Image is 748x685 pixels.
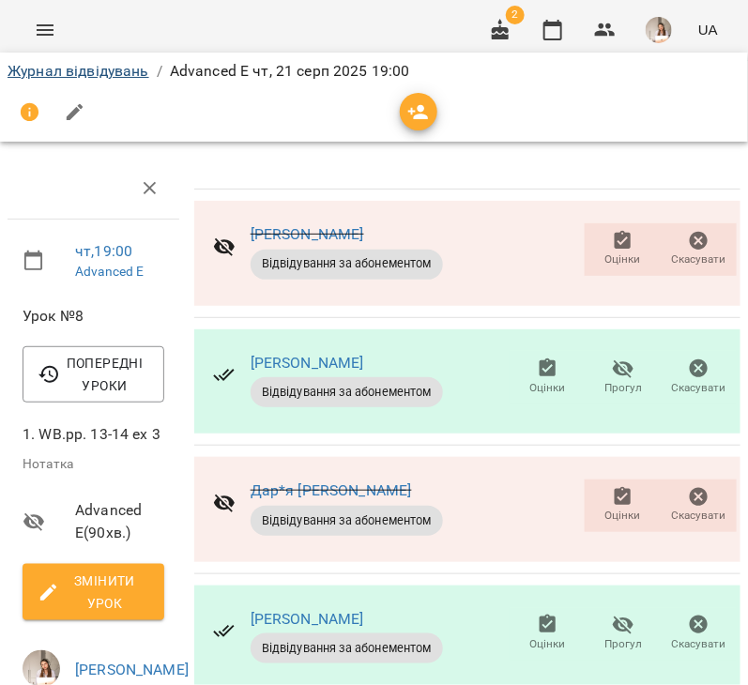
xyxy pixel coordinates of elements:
[672,636,726,652] span: Скасувати
[672,508,726,524] span: Скасувати
[586,608,662,661] button: Прогул
[23,423,164,446] p: 1. WB.pp. 13-14 ex 3
[506,6,525,24] span: 2
[251,610,364,628] a: [PERSON_NAME]
[8,60,740,83] nav: breadcrumb
[585,479,661,532] button: Оцінки
[605,251,641,267] span: Оцінки
[529,380,565,396] span: Оцінки
[604,380,642,396] span: Прогул
[23,564,164,620] button: Змінити урок
[251,640,443,657] span: Відвідування за абонементом
[23,346,164,403] button: Попередні уроки
[661,479,737,532] button: Скасувати
[23,305,164,327] span: Урок №8
[251,481,412,499] a: Дар*я [PERSON_NAME]
[157,60,162,83] li: /
[251,255,443,272] span: Відвідування за абонементом
[604,636,642,652] span: Прогул
[661,351,737,403] button: Скасувати
[38,570,149,615] span: Змінити урок
[510,608,586,661] button: Оцінки
[661,608,737,661] button: Скасувати
[691,12,725,47] button: UA
[75,661,189,678] a: [PERSON_NAME]
[605,508,641,524] span: Оцінки
[251,384,443,401] span: Відвідування за абонементом
[23,455,164,474] p: Нотатка
[585,223,661,276] button: Оцінки
[529,636,565,652] span: Оцінки
[698,20,718,39] span: UA
[75,499,164,543] span: Advanced E ( 90 хв. )
[8,62,149,80] a: Журнал відвідувань
[672,380,726,396] span: Скасувати
[661,223,737,276] button: Скасувати
[38,352,149,397] span: Попередні уроки
[672,251,726,267] span: Скасувати
[586,351,662,403] button: Прогул
[251,512,443,529] span: Відвідування за абонементом
[75,242,132,260] a: чт , 19:00
[510,351,586,403] button: Оцінки
[23,8,68,53] button: Menu
[75,264,144,279] a: Advanced E
[170,60,410,83] p: Advanced E чт, 21 серп 2025 19:00
[251,354,364,372] a: [PERSON_NAME]
[646,17,672,43] img: 712aada8251ba8fda70bc04018b69839.jpg
[251,225,364,243] a: [PERSON_NAME]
